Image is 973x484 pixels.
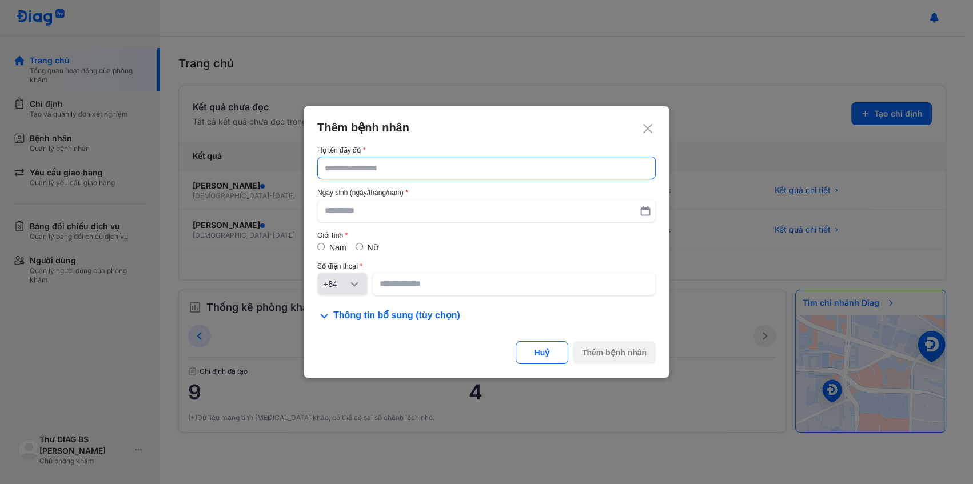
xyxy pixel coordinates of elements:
div: Họ tên đầy đủ [317,146,656,154]
span: Thông tin bổ sung (tùy chọn) [333,309,460,323]
div: Ngày sinh (ngày/tháng/năm) [317,189,656,197]
div: Thêm bệnh nhân [317,120,656,135]
div: Thêm bệnh nhân [582,347,647,358]
label: Nam [329,243,346,252]
div: Số điện thoại [317,262,656,270]
div: Giới tính [317,231,656,239]
label: Nữ [368,243,378,252]
button: Thêm bệnh nhân [573,341,656,364]
div: +84 [324,278,348,290]
button: Huỷ [516,341,568,364]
